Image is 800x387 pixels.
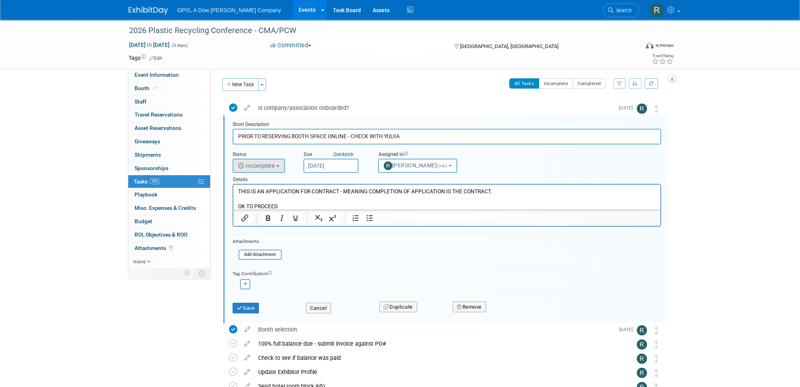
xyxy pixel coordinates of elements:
[655,43,673,48] div: In-Person
[240,368,254,376] a: edit
[233,159,285,173] button: Incomplete
[303,151,366,159] div: Due
[135,245,174,251] span: Attachments
[128,95,210,108] a: Staff
[637,325,647,335] img: Renee Ortner
[135,85,159,91] span: Booth
[654,369,658,377] i: Move task
[135,191,157,198] span: Playbook
[637,368,647,378] img: Renee Ortner
[153,86,157,90] i: Booth reservation complete
[133,258,146,265] span: more
[128,135,210,148] a: Giveaways
[135,138,160,144] span: Giveaways
[289,213,302,224] button: Underline
[240,354,254,361] a: edit
[254,323,614,336] div: Booth selection
[128,188,210,201] a: Playbook
[129,7,168,15] img: ExhibitDay
[150,178,160,184] span: 10%
[233,173,661,184] div: Details
[135,231,187,238] span: ROI, Objectives & ROO
[379,302,417,313] button: Duplicate
[378,159,457,173] button: [PERSON_NAME](me)
[437,163,447,169] span: (me)
[4,3,423,26] body: Rich Text Area. Press ALT-0 for help.
[129,54,162,62] td: Tags
[177,7,281,13] span: OPIS, A Dow [PERSON_NAME] Company
[128,175,210,188] a: Tasks10%
[128,215,210,228] a: Budget
[128,228,210,241] a: ROI, Objectives & ROO
[135,165,168,171] span: Sponsorships
[135,98,146,105] span: Staff
[134,178,160,185] span: Tasks
[181,268,194,278] td: Personalize Event Tab Strip
[453,302,486,313] button: Remove
[233,238,282,245] div: Attachments
[168,245,174,251] span: 1
[238,163,275,169] span: Incomplete
[222,78,259,91] button: New Task
[128,255,210,268] a: more
[146,42,153,48] span: to
[654,341,658,348] i: Move task
[460,43,558,49] span: [GEOGRAPHIC_DATA], [GEOGRAPHIC_DATA]
[573,78,606,89] button: Completed
[240,326,254,333] a: edit
[135,72,179,78] span: Event Information
[306,303,331,314] button: Cancel
[637,354,647,364] img: Renee Ortner
[128,122,210,135] a: Asset Reservations
[128,162,210,175] a: Sponsorships
[254,337,621,350] div: 100% full balance due - submit invoice against PO#
[332,151,355,157] a: Quickpick
[637,339,647,350] img: Renee Ortner
[349,213,362,224] button: Numbered list
[135,218,152,224] span: Budget
[539,78,573,89] button: Incomplete
[637,104,647,114] img: Renee Ortner
[509,78,539,89] button: All Tasks
[378,151,477,159] div: Assigned to
[135,125,181,131] span: Asset Reservations
[128,148,210,161] a: Shipments
[233,151,292,159] div: Status
[233,121,661,129] div: Short Description
[261,213,275,224] button: Bold
[646,42,654,48] img: Format-Inperson.png
[619,105,637,111] span: [DATE]
[603,4,639,17] a: Search
[233,129,661,144] input: Name of task or a short description
[619,327,637,332] span: [DATE]
[126,24,627,38] div: 2026 Plastic Recycling Conference - CMA/PCW
[254,351,621,365] div: Check to see if balance was paid
[384,162,449,169] span: [PERSON_NAME]
[5,3,423,26] p: THIS IS AN APPLICATION FOR CONTRACT - MEANING COMPLETION OF APPLICATION IS THE CONTRACT. OK TO PR...
[652,54,673,58] div: Event Rating
[268,41,314,50] button: Committed
[303,159,358,173] input: Due Date
[128,108,210,121] a: Travel Reservations
[593,41,674,53] div: Event Format
[312,213,325,224] button: Subscript
[128,82,210,95] a: Booth
[194,268,210,278] td: Toggle Event Tabs
[171,43,188,48] span: (3 days)
[135,205,196,211] span: Misc. Expenses & Credits
[654,105,658,113] i: Move task
[149,56,162,61] a: Edit
[135,111,183,118] span: Travel Reservations
[254,101,614,115] div: Is company/association onboarded?
[233,303,259,314] button: Save
[233,185,660,210] iframe: Rich Text Area
[128,202,210,215] a: Misc. Expenses & Credits
[649,3,664,18] img: Renee Ortner
[326,213,339,224] button: Superscript
[333,152,345,157] i: Quick
[613,7,632,13] span: Search
[645,78,658,89] a: Refresh
[128,69,210,81] a: Event Information
[363,213,376,224] button: Bullet list
[238,213,251,224] button: Insert/edit link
